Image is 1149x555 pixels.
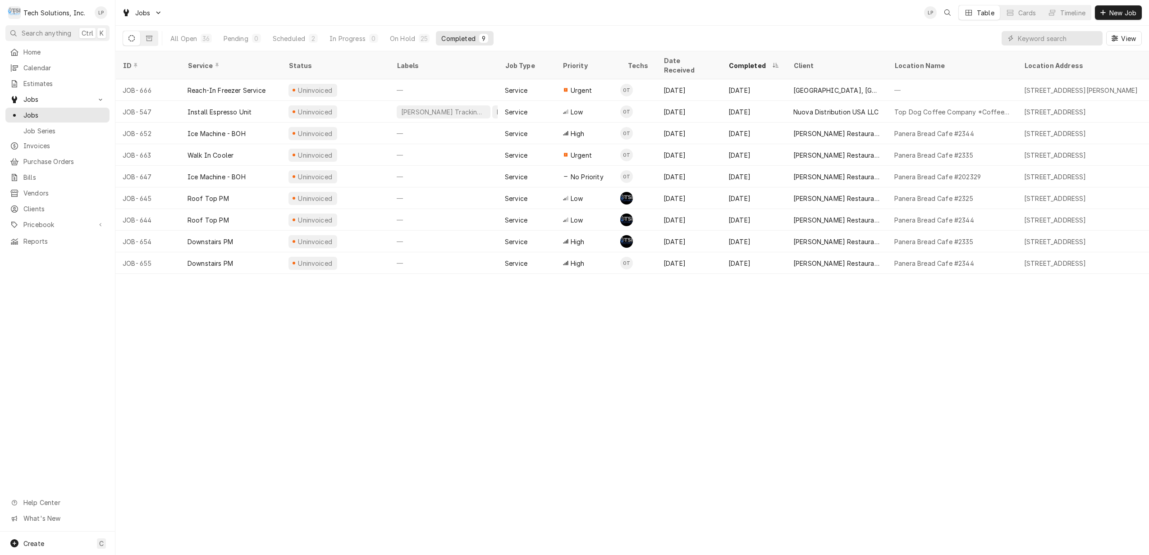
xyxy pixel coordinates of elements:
[793,129,880,138] div: [PERSON_NAME] Restaurant Group
[505,129,527,138] div: Service
[273,34,305,43] div: Scheduled
[793,86,880,95] div: [GEOGRAPHIC_DATA], [GEOGRAPHIC_DATA]
[571,237,585,246] span: High
[188,129,246,138] div: Ice Machine - BOH
[5,170,110,185] a: Bills
[620,235,633,248] div: Austin Fox's Avatar
[95,6,107,19] div: LP
[23,141,105,150] span: Invoices
[1119,34,1138,43] span: View
[188,172,246,182] div: Ice Machine - BOH
[297,172,334,182] div: Uninvoiced
[115,79,180,101] div: JOB-666
[887,79,1017,101] div: —
[23,220,92,229] span: Pricebook
[23,79,105,88] span: Estimates
[188,259,233,268] div: Downstairs PM
[390,34,415,43] div: On Hold
[656,252,721,274] div: [DATE]
[656,123,721,144] div: [DATE]
[5,217,110,232] a: Go to Pricebook
[620,170,633,183] div: OT
[22,28,71,38] span: Search anything
[297,194,334,203] div: Uninvoiced
[421,34,428,43] div: 25
[115,252,180,274] div: JOB-655
[505,107,527,117] div: Service
[924,6,937,19] div: Lisa Paschal's Avatar
[297,259,334,268] div: Uninvoiced
[311,34,316,43] div: 2
[728,61,770,70] div: Completed
[571,129,585,138] span: High
[115,187,180,209] div: JOB-645
[620,257,633,269] div: Otis Tooley's Avatar
[620,214,633,226] div: Shaun Booth's Avatar
[620,105,633,118] div: Otis Tooley's Avatar
[620,149,633,161] div: OT
[441,34,475,43] div: Completed
[5,25,110,41] button: Search anythingCtrlK
[5,60,110,75] a: Calendar
[1024,172,1086,182] div: [STREET_ADDRESS]
[664,56,712,75] div: Date Received
[571,259,585,268] span: High
[389,252,498,274] div: —
[894,194,973,203] div: Panera Bread Cafe #2325
[656,231,721,252] div: [DATE]
[505,86,527,95] div: Service
[793,172,880,182] div: [PERSON_NAME] Restaurant Group
[188,237,233,246] div: Downstairs PM
[894,215,974,225] div: Panera Bread Cafe #2344
[5,92,110,107] a: Go to Jobs
[23,8,85,18] div: Tech Solutions, Inc.
[721,231,786,252] div: [DATE]
[1024,194,1086,203] div: [STREET_ADDRESS]
[793,259,880,268] div: [PERSON_NAME] Restaurant Group
[371,34,376,43] div: 0
[297,129,334,138] div: Uninvoiced
[793,107,879,117] div: Nuova Distribution USA LLC
[115,144,180,166] div: JOB-663
[82,28,93,38] span: Ctrl
[505,237,527,246] div: Service
[99,539,104,548] span: C
[389,231,498,252] div: —
[894,237,973,246] div: Panera Bread Cafe #2335
[571,215,583,225] span: Low
[620,214,633,226] div: SB
[721,144,786,166] div: [DATE]
[1018,31,1098,45] input: Keyword search
[115,209,180,231] div: JOB-644
[1018,8,1036,18] div: Cards
[288,61,380,70] div: Status
[188,86,266,95] div: Reach-In Freezer Service
[793,150,880,160] div: [PERSON_NAME] Restaurant Group
[170,34,197,43] div: All Open
[1024,237,1086,246] div: [STREET_ADDRESS]
[656,79,721,101] div: [DATE]
[793,194,880,203] div: [PERSON_NAME] Restaurant Group
[620,84,633,96] div: Otis Tooley's Avatar
[571,86,592,95] span: Urgent
[5,154,110,169] a: Purchase Orders
[115,166,180,187] div: JOB-647
[627,61,649,70] div: Techs
[1024,107,1086,117] div: [STREET_ADDRESS]
[505,259,527,268] div: Service
[23,95,92,104] span: Jobs
[5,511,110,526] a: Go to What's New
[1108,8,1138,18] span: New Job
[620,127,633,140] div: OT
[23,498,104,507] span: Help Center
[100,28,104,38] span: K
[571,107,583,117] span: Low
[894,107,1010,117] div: Top Dog Coffee Company *Coffee Trailer*
[118,5,166,20] a: Go to Jobs
[721,187,786,209] div: [DATE]
[23,47,105,57] span: Home
[188,215,229,225] div: Roof Top PM
[793,61,878,70] div: Client
[297,237,334,246] div: Uninvoiced
[620,235,633,248] div: AF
